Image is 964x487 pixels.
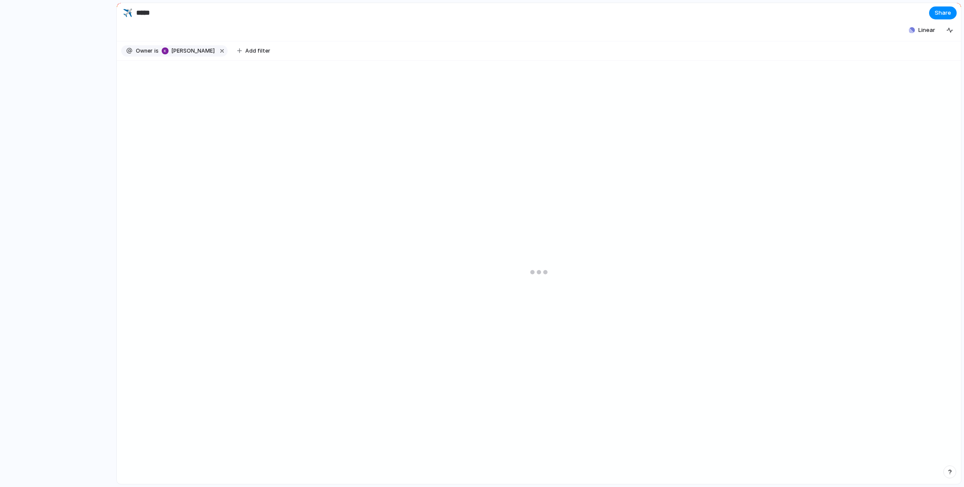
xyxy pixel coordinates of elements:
[160,46,216,56] button: [PERSON_NAME]
[121,6,135,20] button: ✈️
[245,47,270,55] span: Add filter
[123,7,132,19] div: ✈️
[172,47,215,55] span: [PERSON_NAME]
[154,47,159,55] span: is
[929,6,957,19] button: Share
[153,46,160,56] button: is
[232,45,275,57] button: Add filter
[935,9,951,17] span: Share
[136,47,153,55] span: Owner
[905,24,939,37] button: Linear
[918,26,935,35] span: Linear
